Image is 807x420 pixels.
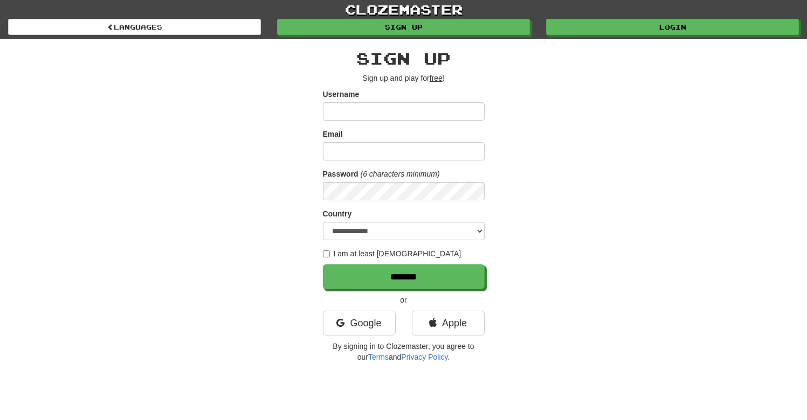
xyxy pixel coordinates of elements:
[323,208,352,219] label: Country
[361,170,440,178] em: (6 characters minimum)
[323,341,485,362] p: By signing in to Clozemaster, you agree to our and .
[412,311,485,335] a: Apple
[430,74,443,82] u: free
[323,73,485,83] p: Sign up and play for !
[277,19,530,35] a: Sign up
[323,50,485,67] h2: Sign up
[401,353,447,361] a: Privacy Policy
[323,311,396,335] a: Google
[323,89,360,100] label: Username
[368,353,389,361] a: Terms
[323,250,330,257] input: I am at least [DEMOGRAPHIC_DATA]
[323,248,461,259] label: I am at least [DEMOGRAPHIC_DATA]
[323,169,358,179] label: Password
[8,19,261,35] a: Languages
[546,19,799,35] a: Login
[323,129,343,139] label: Email
[323,295,485,305] p: or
